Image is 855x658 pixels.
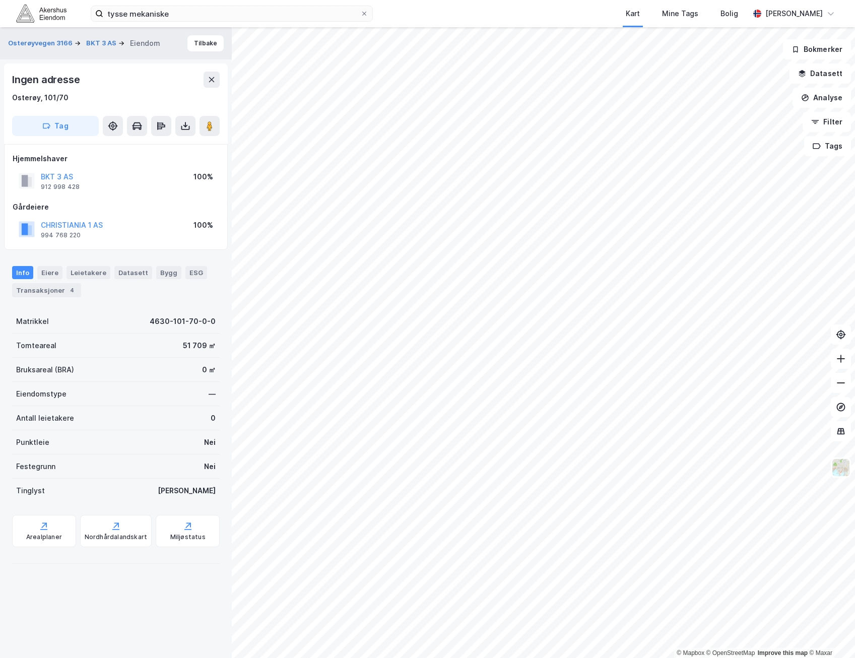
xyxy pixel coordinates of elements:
[156,266,181,279] div: Bygg
[85,533,148,541] div: Nordhårdalandskart
[831,458,850,477] img: Z
[765,8,823,20] div: [PERSON_NAME]
[12,283,81,297] div: Transaksjoner
[805,610,855,658] div: Kontrollprogram for chat
[86,38,118,48] button: BKT 3 AS
[758,649,808,656] a: Improve this map
[16,388,67,400] div: Eiendomstype
[185,266,207,279] div: ESG
[16,485,45,497] div: Tinglyst
[170,533,206,541] div: Miljøstatus
[204,436,216,448] div: Nei
[211,412,216,424] div: 0
[26,533,62,541] div: Arealplaner
[16,436,49,448] div: Punktleie
[12,116,99,136] button: Tag
[793,88,851,108] button: Analyse
[662,8,698,20] div: Mine Tags
[13,153,219,165] div: Hjemmelshaver
[8,38,75,48] button: Osterøyvegen 3166
[804,136,851,156] button: Tags
[41,183,80,191] div: 912 998 428
[720,8,738,20] div: Bolig
[193,219,213,231] div: 100%
[12,266,33,279] div: Info
[16,340,56,352] div: Tomteareal
[41,231,81,239] div: 994 768 220
[16,5,67,22] img: akershus-eiendom-logo.9091f326c980b4bce74ccdd9f866810c.svg
[12,72,82,88] div: Ingen adresse
[16,315,49,327] div: Matrikkel
[67,266,110,279] div: Leietakere
[67,285,77,295] div: 4
[16,364,74,376] div: Bruksareal (BRA)
[677,649,704,656] a: Mapbox
[13,201,219,213] div: Gårdeiere
[114,266,152,279] div: Datasett
[16,412,74,424] div: Antall leietakere
[12,92,69,104] div: Osterøy, 101/70
[805,610,855,658] iframe: Chat Widget
[706,649,755,656] a: OpenStreetMap
[37,266,62,279] div: Eiere
[202,364,216,376] div: 0 ㎡
[204,460,216,473] div: Nei
[193,171,213,183] div: 100%
[158,485,216,497] div: [PERSON_NAME]
[183,340,216,352] div: 51 709 ㎡
[150,315,216,327] div: 4630-101-70-0-0
[16,460,55,473] div: Festegrunn
[803,112,851,132] button: Filter
[209,388,216,400] div: —
[783,39,851,59] button: Bokmerker
[626,8,640,20] div: Kart
[790,63,851,84] button: Datasett
[130,37,160,49] div: Eiendom
[103,6,360,21] input: Søk på adresse, matrikkel, gårdeiere, leietakere eller personer
[187,35,224,51] button: Tilbake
